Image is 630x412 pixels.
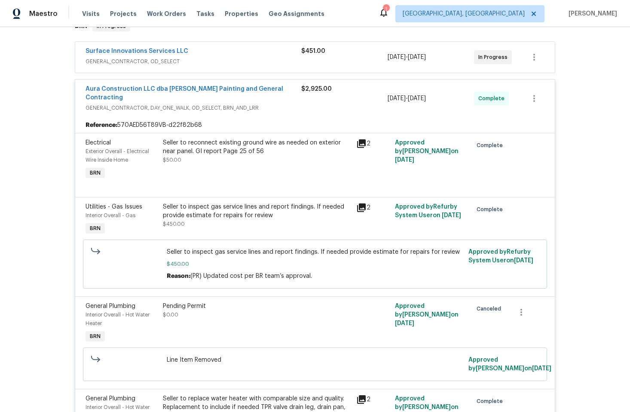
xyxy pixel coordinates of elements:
[408,95,426,101] span: [DATE]
[477,141,506,150] span: Complete
[269,9,324,18] span: Geo Assignments
[301,48,325,54] span: $451.00
[163,203,351,220] div: Seller to inspect gas service lines and report findings. If needed provide estimate for repairs f...
[86,213,135,218] span: Interior Overall - Gas
[86,140,111,146] span: Electrical
[532,366,551,372] span: [DATE]
[163,221,185,227] span: $450.00
[388,53,426,61] span: -
[86,169,104,177] span: BRN
[395,157,414,163] span: [DATE]
[477,304,505,313] span: Canceled
[86,86,283,101] a: Aura Construction LLC dba [PERSON_NAME] Painting and General Contracting
[86,48,188,54] a: Surface Innovations Services LLC
[408,54,426,60] span: [DATE]
[163,302,351,311] div: Pending Permit
[477,205,506,214] span: Complete
[565,9,617,18] span: [PERSON_NAME]
[442,212,461,218] span: [DATE]
[356,394,390,405] div: 2
[163,138,351,156] div: Seller to reconnect existing ground wire as needed on exterior near panel. GI report Page 25 of 56
[86,121,117,129] b: Reference:
[167,356,464,364] span: Line Item Removed
[75,117,555,133] div: 570AED56T89VB-d22f82b68
[388,94,426,103] span: -
[147,9,186,18] span: Work Orders
[86,204,142,210] span: Utilities - Gas Issues
[395,140,459,163] span: Approved by [PERSON_NAME] on
[86,396,135,402] span: General Plumbing
[225,9,258,18] span: Properties
[86,312,150,326] span: Interior Overall - Hot Water Heater
[468,357,551,372] span: Approved by [PERSON_NAME] on
[29,9,58,18] span: Maestro
[163,157,181,163] span: $50.00
[86,303,135,309] span: General Plumbing
[86,224,104,233] span: BRN
[167,273,190,279] span: Reason:
[167,248,464,256] span: Seller to inspect gas service lines and report findings. If needed provide estimate for repairs f...
[403,9,525,18] span: [GEOGRAPHIC_DATA], [GEOGRAPHIC_DATA]
[190,273,312,279] span: (PR) Updated cost per BR team’s approval.
[478,94,508,103] span: Complete
[110,9,137,18] span: Projects
[196,11,214,17] span: Tasks
[301,86,332,92] span: $2,925.00
[395,303,459,326] span: Approved by [PERSON_NAME] on
[395,320,414,326] span: [DATE]
[388,54,406,60] span: [DATE]
[514,258,533,264] span: [DATE]
[86,104,301,112] span: GENERAL_CONTRACTOR, DAY_ONE_WALK, OD_SELECT, BRN_AND_LRR
[388,95,406,101] span: [DATE]
[86,332,104,341] span: BRN
[356,203,390,213] div: 2
[82,9,100,18] span: Visits
[477,397,506,406] span: Complete
[468,249,533,264] span: Approved by Refurby System User on
[383,5,389,14] div: 1
[163,312,178,317] span: $0.00
[478,53,511,61] span: In Progress
[86,57,301,66] span: GENERAL_CONTRACTOR, OD_SELECT
[395,204,461,218] span: Approved by Refurby System User on
[86,149,149,163] span: Exterior Overall - Electrical Wire Inside Home
[167,260,464,268] span: $450.00
[356,138,390,149] div: 2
